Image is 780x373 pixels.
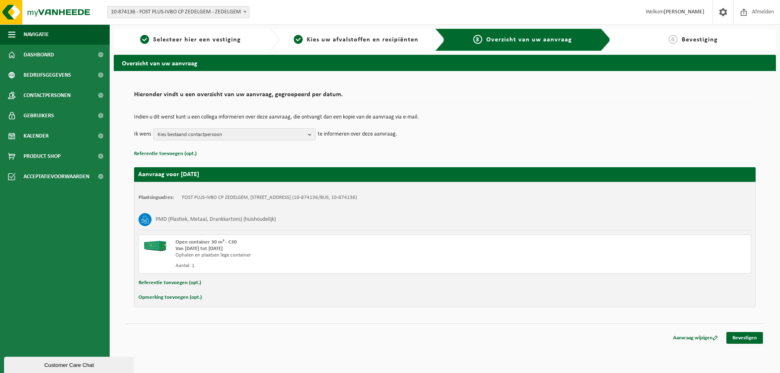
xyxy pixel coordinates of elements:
span: 3 [473,35,482,44]
a: 2Kies uw afvalstoffen en recipiënten [284,35,429,45]
strong: Aanvraag voor [DATE] [138,171,199,178]
span: 10-874136 - FOST PLUS-IVBO CP ZEDELGEM - ZEDELGEM [107,6,249,18]
p: Ik wens [134,128,151,140]
p: te informeren over deze aanvraag. [318,128,397,140]
button: Referentie toevoegen (opt.) [134,149,197,159]
span: Kalender [24,126,49,146]
span: Dashboard [24,45,54,65]
strong: Van [DATE] tot [DATE] [175,246,223,251]
button: Kies bestaand contactpersoon [153,128,316,140]
h2: Hieronder vindt u een overzicht van uw aanvraag, gegroepeerd per datum. [134,91,756,102]
iframe: chat widget [4,355,136,373]
h3: PMD (Plastiek, Metaal, Drankkartons) (huishoudelijk) [156,213,276,226]
button: Referentie toevoegen (opt.) [139,278,201,288]
img: HK-XC-30-GN-00.png [143,239,167,251]
div: Aantal: 1 [175,263,477,269]
h2: Overzicht van uw aanvraag [114,55,776,71]
span: Bevestiging [682,37,718,43]
strong: [PERSON_NAME] [664,9,704,15]
span: Kies uw afvalstoffen en recipiënten [307,37,418,43]
span: Bedrijfsgegevens [24,65,71,85]
span: Gebruikers [24,106,54,126]
span: Navigatie [24,24,49,45]
button: Opmerking toevoegen (opt.) [139,292,202,303]
span: 4 [669,35,678,44]
span: Selecteer hier een vestiging [153,37,241,43]
div: Ophalen en plaatsen lege container [175,252,477,259]
td: FOST PLUS-IVBO CP ZEDELGEM, [STREET_ADDRESS] (10-874136/BUS, 10-874136) [182,194,357,201]
strong: Plaatsingsadres: [139,195,174,200]
a: Bevestigen [726,332,763,344]
span: 10-874136 - FOST PLUS-IVBO CP ZEDELGEM - ZEDELGEM [108,6,249,18]
span: 2 [294,35,303,44]
span: Contactpersonen [24,85,71,106]
span: 1 [140,35,149,44]
span: Open container 30 m³ - C30 [175,239,237,245]
span: Overzicht van uw aanvraag [486,37,572,43]
a: Aanvraag wijzigen [667,332,724,344]
p: Indien u dit wenst kunt u een collega informeren over deze aanvraag, die ontvangt dan een kopie v... [134,114,756,120]
span: Acceptatievoorwaarden [24,166,89,187]
a: 1Selecteer hier een vestiging [118,35,263,45]
span: Product Shop [24,146,61,166]
span: Kies bestaand contactpersoon [158,129,305,141]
